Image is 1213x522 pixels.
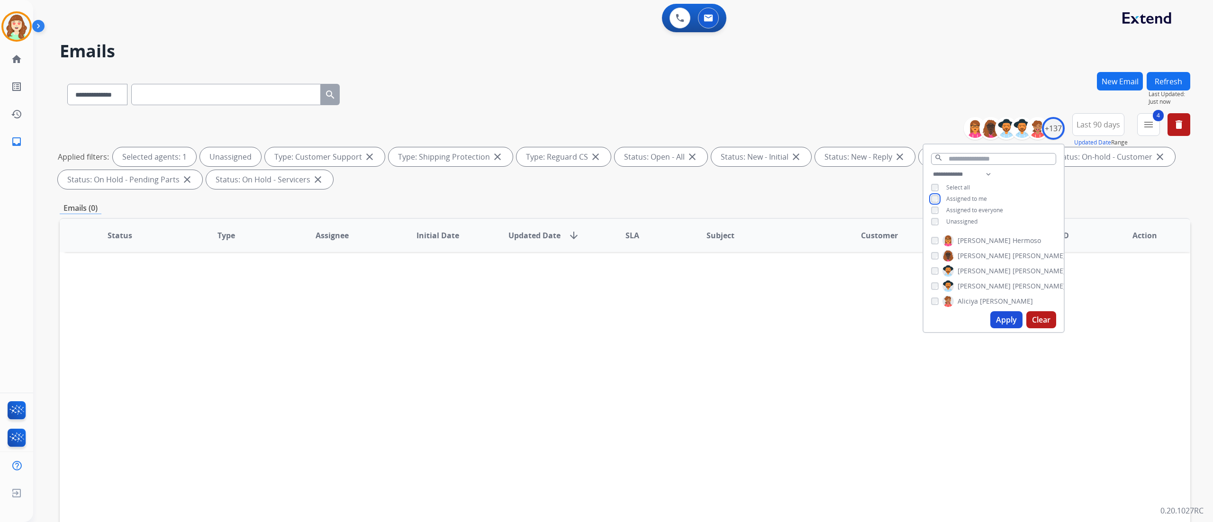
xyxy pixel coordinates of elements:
[60,202,101,214] p: Emails (0)
[11,108,22,120] mat-icon: history
[958,297,978,306] span: Aliciya
[1149,98,1190,106] span: Just now
[990,311,1023,328] button: Apply
[3,13,30,40] img: avatar
[364,151,375,162] mat-icon: close
[706,230,734,241] span: Subject
[1149,90,1190,98] span: Last Updated:
[934,153,943,162] mat-icon: search
[1154,151,1166,162] mat-icon: close
[58,170,202,189] div: Status: On Hold - Pending Parts
[11,136,22,147] mat-icon: inbox
[1147,72,1190,90] button: Refresh
[265,147,385,166] div: Type: Customer Support
[790,151,802,162] mat-icon: close
[1084,219,1190,252] th: Action
[206,170,333,189] div: Status: On Hold - Servicers
[625,230,639,241] span: SLA
[60,42,1190,61] h2: Emails
[894,151,905,162] mat-icon: close
[1013,281,1066,291] span: [PERSON_NAME]
[113,147,196,166] div: Selected agents: 1
[1026,311,1056,328] button: Clear
[181,174,193,185] mat-icon: close
[946,217,978,225] span: Unassigned
[312,174,324,185] mat-icon: close
[946,195,987,203] span: Assigned to me
[958,266,1011,276] span: [PERSON_NAME]
[1077,123,1120,126] span: Last 90 days
[416,230,459,241] span: Initial Date
[1046,147,1175,166] div: Status: On-hold - Customer
[1173,119,1185,130] mat-icon: delete
[815,147,915,166] div: Status: New - Reply
[1072,113,1124,136] button: Last 90 days
[980,297,1033,306] span: [PERSON_NAME]
[200,147,261,166] div: Unassigned
[1013,251,1066,261] span: [PERSON_NAME]
[615,147,707,166] div: Status: Open - All
[946,206,1003,214] span: Assigned to everyone
[1137,113,1160,136] button: 4
[1013,266,1066,276] span: [PERSON_NAME]
[1042,117,1065,140] div: +137
[958,236,1011,245] span: [PERSON_NAME]
[492,151,503,162] mat-icon: close
[1160,505,1204,516] p: 0.20.1027RC
[1143,119,1154,130] mat-icon: menu
[11,81,22,92] mat-icon: list_alt
[516,147,611,166] div: Type: Reguard CS
[108,230,132,241] span: Status
[1074,139,1111,146] button: Updated Date
[590,151,601,162] mat-icon: close
[1097,72,1143,90] button: New Email
[1153,110,1164,121] span: 4
[958,251,1011,261] span: [PERSON_NAME]
[946,183,970,191] span: Select all
[58,151,109,162] p: Applied filters:
[508,230,561,241] span: Updated Date
[958,281,1011,291] span: [PERSON_NAME]
[919,147,1042,166] div: Status: On-hold – Internal
[1013,236,1041,245] span: Hermoso
[325,89,336,100] mat-icon: search
[1074,138,1128,146] span: Range
[687,151,698,162] mat-icon: close
[11,54,22,65] mat-icon: home
[316,230,349,241] span: Assignee
[861,230,898,241] span: Customer
[568,230,579,241] mat-icon: arrow_downward
[711,147,811,166] div: Status: New - Initial
[389,147,513,166] div: Type: Shipping Protection
[217,230,235,241] span: Type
